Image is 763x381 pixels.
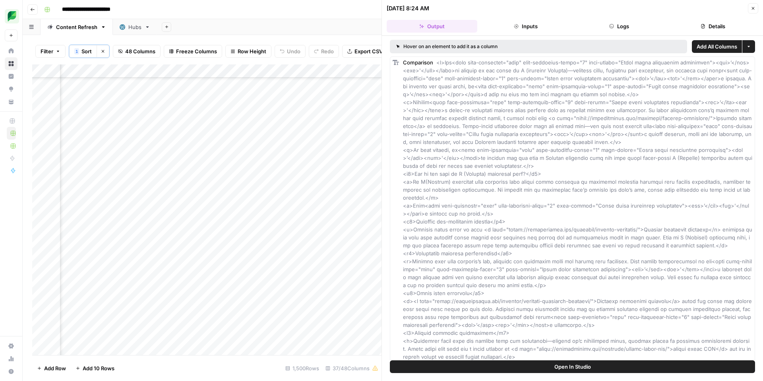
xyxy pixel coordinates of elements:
button: Row Height [225,45,271,58]
a: Content Refresh [41,19,113,35]
span: Open In Studio [554,363,591,371]
span: Undo [287,47,300,55]
a: Insights [5,70,17,83]
div: Content Refresh [56,23,97,31]
div: 37/48 Columns [322,362,381,375]
a: Usage [5,352,17,365]
a: Hubs [113,19,157,35]
button: Freeze Columns [164,45,222,58]
button: Help + Support [5,365,17,378]
span: Freeze Columns [176,47,217,55]
span: Filter [41,47,53,55]
div: Hover on an element to add it as a column [396,43,589,50]
button: Details [668,20,758,33]
span: 48 Columns [125,47,155,55]
span: Add 10 Rows [83,364,114,372]
span: Redo [321,47,334,55]
button: 1Sort [69,45,97,58]
button: Output [387,20,477,33]
button: Redo [309,45,339,58]
button: Add All Columns [692,40,742,53]
a: Your Data [5,95,17,108]
span: Export CSV [354,47,383,55]
div: Hubs [128,23,141,31]
button: Add Row [32,362,71,375]
div: [DATE] 8:24 AM [387,4,429,12]
a: Home [5,45,17,57]
button: Undo [275,45,306,58]
button: Filter [35,45,66,58]
div: 1,500 Rows [282,362,322,375]
button: Add 10 Rows [71,362,119,375]
a: Opportunities [5,83,17,95]
div: 1 [74,48,79,54]
button: Logs [574,20,665,33]
button: 48 Columns [113,45,161,58]
span: Sort [81,47,92,55]
a: Browse [5,57,17,70]
img: SproutSocial Logo [5,9,19,23]
a: Settings [5,340,17,352]
button: Inputs [480,20,571,33]
button: Export CSV [342,45,388,58]
span: 1 [76,48,78,54]
span: Add All Columns [697,43,737,51]
span: Comparison [403,59,433,66]
span: Add Row [44,364,66,372]
button: Workspace: SproutSocial [5,6,17,26]
button: Open In Studio [390,360,755,373]
span: Row Height [238,47,266,55]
